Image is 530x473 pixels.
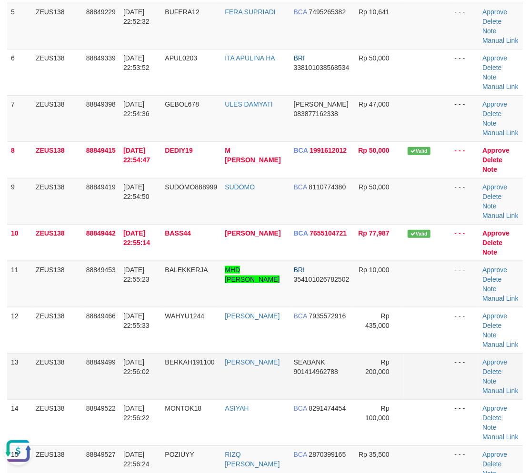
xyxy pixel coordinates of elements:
span: 88849499 [86,358,116,366]
span: BCA [294,147,308,154]
a: Note [482,248,497,256]
a: Note [482,202,497,210]
span: Copy 1991612012 to clipboard [310,147,347,154]
span: MONTOK18 [165,404,201,412]
button: Open LiveChat chat widget [4,4,32,32]
a: Approve [482,358,507,366]
a: Note [482,166,497,173]
td: 7 [7,95,32,141]
span: Copy 7495265382 to clipboard [309,8,346,16]
td: - - - [451,141,479,178]
span: Copy 901414962788 to clipboard [294,368,338,375]
td: - - - [451,178,479,224]
a: ULES DAMYATI [225,100,273,108]
span: 88849398 [86,100,116,108]
a: Approve [482,147,510,154]
span: 88849419 [86,183,116,191]
span: BCA [294,312,307,320]
td: ZEUS138 [32,49,82,95]
a: Delete [482,193,501,200]
a: Delete [482,460,501,468]
span: Rp 50,000 [359,183,390,191]
span: Valid transaction [408,147,430,155]
a: Approve [482,54,507,62]
span: BCA [294,8,307,16]
span: BUFERA12 [165,8,199,16]
td: ZEUS138 [32,399,82,445]
td: ZEUS138 [32,261,82,307]
span: 88849522 [86,404,116,412]
span: [DATE] 22:53:52 [123,54,150,71]
span: BALEKKERJA [165,266,208,274]
td: - - - [451,399,479,445]
span: Rp 10,000 [359,266,390,274]
a: Approve [482,229,510,237]
span: Rp 47,000 [359,100,390,108]
a: Delete [482,239,502,246]
span: [DATE] 22:54:36 [123,100,150,118]
a: SUDOMO [225,183,255,191]
td: 13 [7,353,32,399]
a: Note [482,119,497,127]
a: Note [482,424,497,431]
a: Approve [482,183,507,191]
a: Manual Link [482,129,519,137]
a: Delete [482,368,501,375]
span: Rp 50,000 [359,54,390,62]
span: [DATE] 22:56:02 [123,358,150,375]
span: Copy 083877162338 to clipboard [294,110,338,118]
td: - - - [451,261,479,307]
td: 14 [7,399,32,445]
td: 5 [7,3,32,49]
td: 9 [7,178,32,224]
span: Rp 50,000 [358,147,389,154]
td: - - - [451,307,479,353]
a: Note [482,331,497,339]
a: Note [482,27,497,35]
span: GEBOL678 [165,100,199,108]
span: 88849466 [86,312,116,320]
span: Rp 200,000 [365,358,390,375]
td: 11 [7,261,32,307]
td: - - - [451,224,479,261]
a: Approve [482,404,507,412]
span: BCA [294,229,308,237]
span: Copy 2870399165 to clipboard [309,451,346,458]
a: Manual Link [482,212,519,219]
span: [DATE] 22:54:47 [123,147,150,164]
span: Copy 7655104721 to clipboard [310,229,347,237]
a: [PERSON_NAME] [225,229,280,237]
a: M [PERSON_NAME] [225,147,280,164]
span: 88849527 [86,451,116,458]
span: Copy 354101026782502 to clipboard [294,276,350,283]
a: [PERSON_NAME] [225,312,280,320]
td: - - - [451,95,479,141]
span: POZIUYY [165,451,194,458]
span: Copy 8110774380 to clipboard [309,183,346,191]
a: Note [482,377,497,385]
td: ZEUS138 [32,141,82,178]
td: ZEUS138 [32,95,82,141]
span: BASS44 [165,229,190,237]
a: Manual Link [482,83,519,90]
span: [DATE] 22:54:50 [123,183,150,200]
a: ITA APULINA HA [225,54,275,62]
a: Approve [482,312,507,320]
span: Rp 35,500 [359,451,390,458]
a: Manual Link [482,387,519,394]
td: ZEUS138 [32,353,82,399]
td: ZEUS138 [32,224,82,261]
td: 6 [7,49,32,95]
span: Copy 7935572916 to clipboard [309,312,346,320]
span: Rp 77,987 [358,229,389,237]
span: 88849229 [86,8,116,16]
a: Manual Link [482,37,519,44]
td: 12 [7,307,32,353]
a: Approve [482,266,507,274]
a: RIZQ [PERSON_NAME] [225,451,280,468]
a: Delete [482,64,501,71]
a: FERA SUPRIADI [225,8,276,16]
a: Delete [482,156,502,164]
td: ZEUS138 [32,3,82,49]
span: Rp 100,000 [365,404,390,422]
